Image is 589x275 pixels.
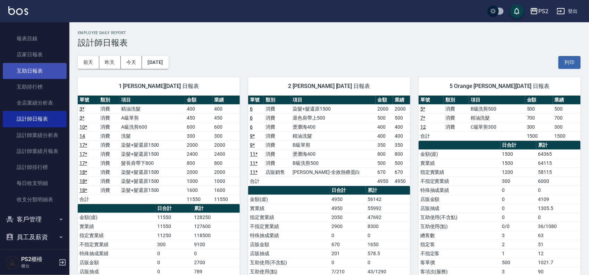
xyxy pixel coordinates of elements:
[248,195,330,204] td: 金額(虛)
[330,204,366,213] td: 4950
[185,177,212,186] td: 1000
[376,122,393,131] td: 400
[248,96,410,186] table: a dense table
[419,249,500,258] td: 不指定客
[419,204,500,213] td: 店販抽成
[248,96,264,105] th: 單號
[3,246,67,264] button: 商品管理
[330,222,366,231] td: 2900
[376,96,393,105] th: 金額
[192,240,240,249] td: 9100
[119,168,185,177] td: 染髮+髮還原1500
[536,213,581,222] td: 0
[330,213,366,222] td: 2050
[376,168,393,177] td: 670
[212,96,240,105] th: 業績
[78,38,581,48] h3: 設計師日報表
[212,149,240,159] td: 2400
[330,240,366,249] td: 670
[500,177,537,186] td: 300
[330,231,366,240] td: 0
[212,195,240,204] td: 11550
[99,168,119,177] td: 消費
[393,159,410,168] td: 500
[248,222,330,231] td: 不指定實業績
[248,204,330,213] td: 實業績
[119,122,185,131] td: A級洗剪600
[192,204,240,213] th: 累計
[553,122,581,131] td: 300
[393,140,410,149] td: 350
[393,96,410,105] th: 業績
[121,56,142,69] button: 今天
[419,149,500,159] td: 金額(虛)
[419,177,500,186] td: 不指定實業績
[192,222,240,231] td: 127600
[78,249,155,258] td: 特殊抽成業績
[3,175,67,191] a: 每日收支明細
[366,258,410,267] td: 0
[248,258,330,267] td: 互助使用(不含點)
[393,177,410,186] td: 4950
[3,79,67,95] a: 互助排行榜
[538,7,548,16] div: PS2
[500,222,537,231] td: 0/0
[291,140,376,149] td: B級單剪
[500,186,537,195] td: 0
[527,4,551,18] button: PS2
[3,47,67,63] a: 店家日報表
[264,113,291,122] td: 消費
[525,122,553,131] td: 300
[79,133,85,139] a: 14
[536,168,581,177] td: 58115
[185,149,212,159] td: 2400
[212,159,240,168] td: 800
[500,240,537,249] td: 2
[469,113,525,122] td: 精油洗髮
[99,149,119,159] td: 消費
[500,149,537,159] td: 1500
[99,104,119,113] td: 消費
[264,149,291,159] td: 消費
[78,96,240,204] table: a dense table
[419,96,581,141] table: a dense table
[8,6,28,15] img: Logo
[119,186,185,195] td: 染髮+髮還原1500
[248,249,330,258] td: 店販抽成
[256,83,402,90] span: 2 [PERSON_NAME] [DATE] 日報表
[376,113,393,122] td: 500
[185,140,212,149] td: 2000
[366,231,410,240] td: 0
[500,249,537,258] td: 1
[192,249,240,258] td: 0
[21,263,57,269] p: 櫃台
[500,231,537,240] td: 3
[192,213,240,222] td: 128250
[536,186,581,195] td: 0
[212,168,240,177] td: 2000
[248,177,264,186] td: 合計
[264,168,291,177] td: 店販銷售
[291,122,376,131] td: 燙瀏海400
[536,177,581,186] td: 6000
[86,83,232,90] span: 1 [PERSON_NAME][DATE] 日報表
[264,159,291,168] td: 消費
[155,222,192,231] td: 11550
[78,240,155,249] td: 不指定實業績
[469,104,525,113] td: B級洗剪500
[376,131,393,140] td: 400
[366,240,410,249] td: 1650
[291,131,376,140] td: 精油洗髮
[155,258,192,267] td: 0
[185,131,212,140] td: 300
[376,159,393,168] td: 500
[78,222,155,231] td: 實業績
[469,96,525,105] th: 項目
[419,186,500,195] td: 特殊抽成業績
[536,204,581,213] td: 1305.5
[99,159,119,168] td: 消費
[469,122,525,131] td: C級單剪300
[264,104,291,113] td: 消費
[427,83,572,90] span: 5 Orange [PERSON_NAME][DATE] 日報表
[99,186,119,195] td: 消費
